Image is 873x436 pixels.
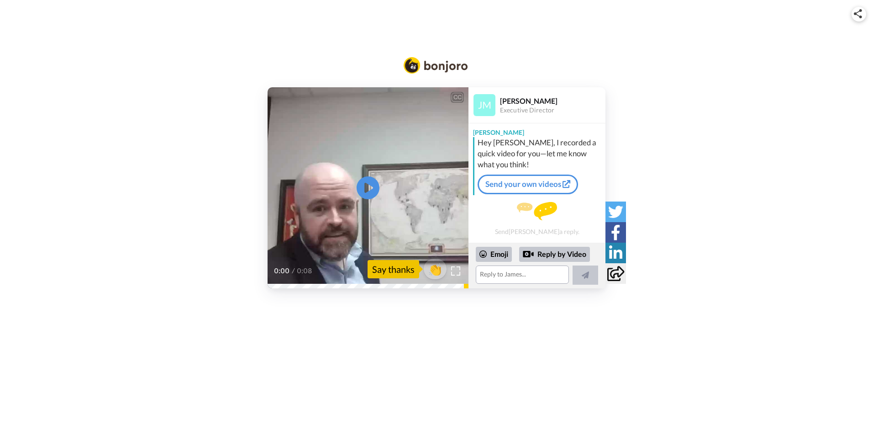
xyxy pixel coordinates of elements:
[468,199,605,239] div: Send [PERSON_NAME] a reply.
[274,266,290,276] span: 0:00
[297,266,313,276] span: 0:08
[478,175,578,194] a: Send your own videos
[452,93,463,102] div: CC
[368,260,419,278] div: Say thanks
[523,249,534,260] div: Reply by Video
[424,259,447,279] button: 👏
[468,123,605,137] div: [PERSON_NAME]
[500,106,605,114] div: Executive Director
[517,202,557,220] img: message.svg
[854,9,862,18] img: ic_share.svg
[404,57,468,74] img: Bonjoro Logo
[451,266,460,276] img: Full screen
[478,137,603,170] div: Hey [PERSON_NAME], I recorded a quick video for you—let me know what you think!
[500,96,605,105] div: [PERSON_NAME]
[476,247,512,261] div: Emoji
[473,94,495,116] img: Profile Image
[292,266,295,276] span: /
[424,262,447,276] span: 👏
[519,247,590,262] div: Reply by Video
